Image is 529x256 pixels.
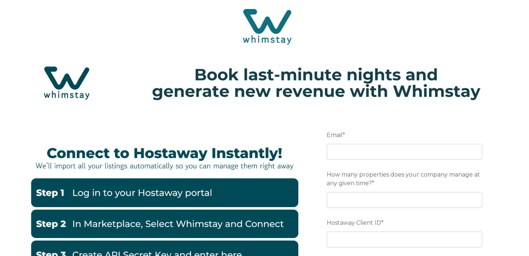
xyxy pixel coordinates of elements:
img: Hostaway Banner [31,140,298,176]
img: Hubspot header for SSOB (4) [7,56,522,110]
span: Email [327,129,343,141]
span: How many properties does your company manage at any given time? [327,169,480,189]
span: Hostaway Client ID [327,217,381,228]
img: Hostaway2 [31,210,298,238]
img: Hostaway1 [31,178,298,207]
